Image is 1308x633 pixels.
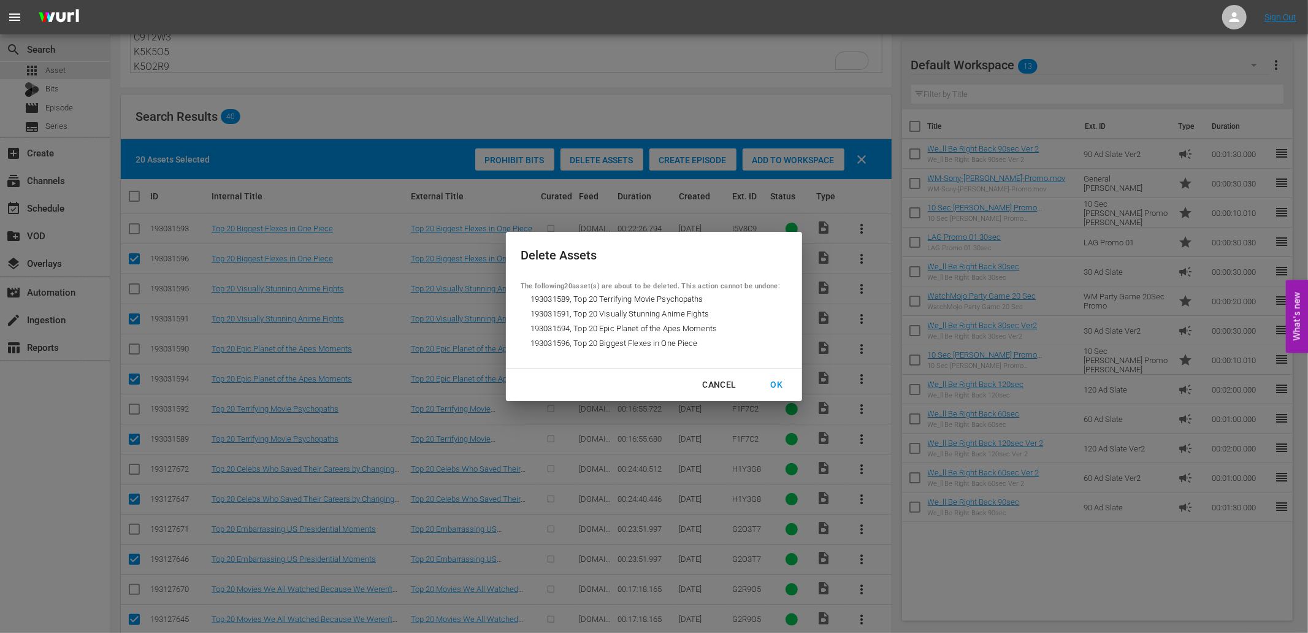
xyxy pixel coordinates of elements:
button: Cancel [688,374,751,396]
span: 193031591, Top 20 Visually Stunning Anime Fights [530,308,732,320]
p: The following 20 asset(s) are about to be deleted. This action cannot be undone: [521,281,781,292]
span: 193031594, Top 20 Epic Planet of the Apes Moments [530,323,732,335]
div: Cancel [693,377,746,393]
button: Open Feedback Widget [1286,280,1308,353]
span: 193031596, Top 20 Biggest Flexes in One Piece [530,337,732,350]
a: Sign Out [1264,12,1296,22]
button: OK [756,374,798,396]
div: Delete Assets [521,247,781,264]
span: 193031589, Top 20 Terrifying Movie Psychopaths [530,293,732,305]
img: ans4CAIJ8jUAAAAAAAAAAAAAAAAAAAAAAAAgQb4GAAAAAAAAAAAAAAAAAAAAAAAAJMjXAAAAAAAAAAAAAAAAAAAAAAAAgAT5G... [29,3,88,32]
div: OK [761,377,793,393]
span: 193127633, Top 20 Movie Scenes RUINED by Terrible CGI [530,352,732,364]
span: menu [7,10,22,25]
